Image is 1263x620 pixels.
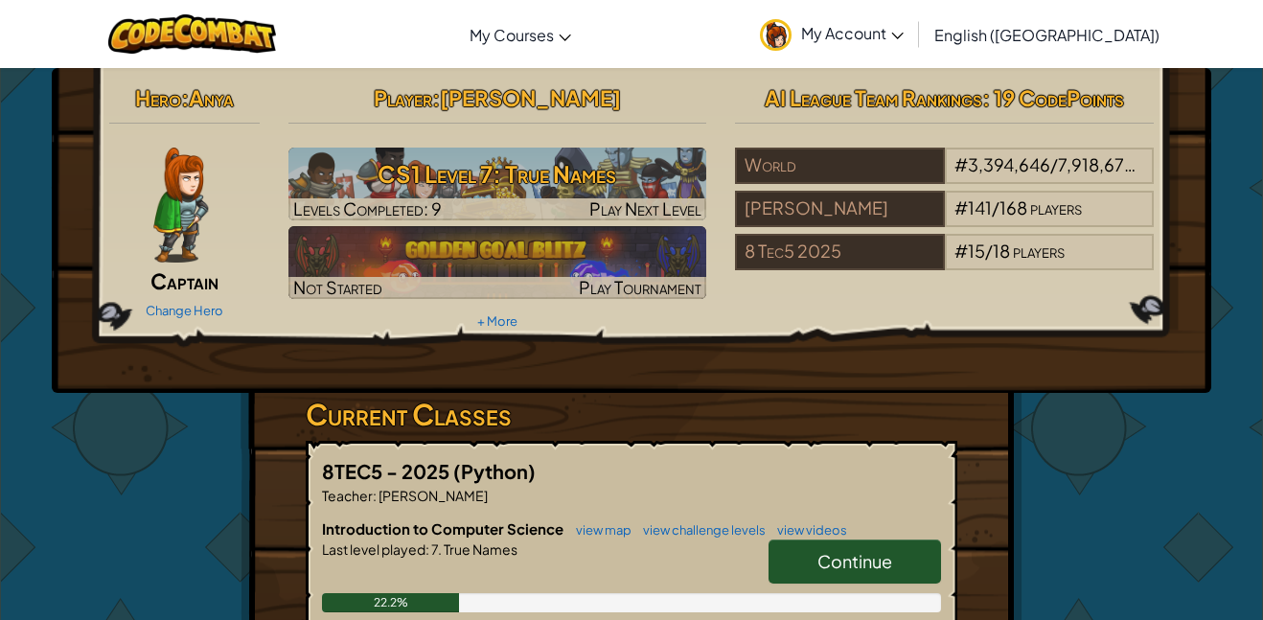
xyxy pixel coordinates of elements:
span: Continue [817,550,892,572]
div: 22.2% [322,593,459,612]
span: Last level played [322,540,425,558]
div: World [735,148,944,184]
span: Play Next Level [589,197,701,219]
span: Anya [189,84,234,111]
span: 168 [999,196,1027,218]
span: : [425,540,429,558]
span: My Account [801,23,904,43]
a: view challenge levels [633,522,766,538]
span: Teacher [322,487,373,504]
span: # [954,153,968,175]
a: My Account [750,4,913,64]
span: Captain [150,267,218,294]
span: : [432,84,440,111]
img: CodeCombat logo [108,14,276,54]
span: My Courses [470,25,554,45]
span: players [1013,240,1065,262]
img: avatar [760,19,792,51]
span: : 19 CodePoints [982,84,1124,111]
span: 141 [968,196,992,218]
a: [PERSON_NAME]#141/168players [735,209,1154,231]
a: view videos [768,522,847,538]
div: [PERSON_NAME] [735,191,944,227]
img: CS1 Level 7: True Names [288,148,707,220]
span: Hero [135,84,181,111]
h3: Current Classes [306,393,957,436]
a: 8 Tec5 2025#15/18players [735,252,1154,274]
a: view map [566,522,631,538]
span: 7. [429,540,442,558]
a: Not StartedPlay Tournament [288,226,707,299]
a: English ([GEOGRAPHIC_DATA]) [925,9,1169,60]
span: / [992,196,999,218]
a: Change Hero [146,303,223,318]
div: 8 Tec5 2025 [735,234,944,270]
span: 18 [993,240,1010,262]
span: players [1030,196,1082,218]
span: Play Tournament [579,276,701,298]
span: 7,918,675 [1058,153,1136,175]
a: Play Next Level [288,148,707,220]
span: players [1137,153,1189,175]
span: / [985,240,993,262]
span: Introduction to Computer Science [322,519,566,538]
span: 3,394,646 [968,153,1050,175]
span: # [954,240,968,262]
h3: CS1 Level 7: True Names [288,152,707,195]
img: Golden Goal [288,226,707,299]
span: [PERSON_NAME] [377,487,488,504]
span: 8TEC5 - 2025 [322,459,453,483]
span: English ([GEOGRAPHIC_DATA]) [934,25,1160,45]
span: AI League Team Rankings [765,84,982,111]
span: : [181,84,189,111]
span: 15 [968,240,985,262]
span: # [954,196,968,218]
a: World#3,394,646/7,918,675players [735,166,1154,188]
span: Levels Completed: 9 [293,197,442,219]
span: [PERSON_NAME] [440,84,621,111]
span: / [1050,153,1058,175]
img: captain-pose.png [153,148,208,263]
span: : [373,487,377,504]
a: My Courses [460,9,581,60]
span: (Python) [453,459,536,483]
span: True Names [442,540,517,558]
a: + More [477,313,517,329]
span: Player [374,84,432,111]
span: Not Started [293,276,382,298]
